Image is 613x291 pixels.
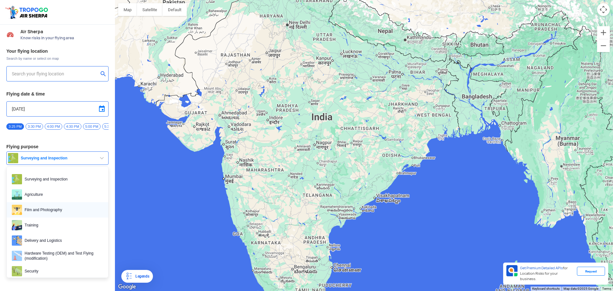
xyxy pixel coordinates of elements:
span: Surveying and Inspection [22,174,103,184]
span: 5:30 PM [102,123,120,130]
img: Risk Scores [6,31,14,38]
input: Search your flying location [12,70,98,78]
img: agri.png [12,189,22,200]
img: film.png [12,205,22,215]
div: Request [577,267,605,276]
span: Know risks in your flying area [20,35,109,41]
h3: Your flying location [6,49,109,53]
img: delivery.png [12,235,22,246]
img: survey.png [12,174,22,184]
img: Premium APIs [506,265,518,276]
button: Show street map [118,3,137,16]
span: 5:00 PM [83,123,101,130]
span: Delivery and Logistics [22,235,103,246]
img: survey.png [8,153,18,163]
img: Google [117,283,138,291]
a: Terms [602,287,611,290]
ul: Surveying and Inspection [6,166,109,278]
button: Surveying and Inspection [6,151,109,165]
img: training.png [12,220,22,230]
span: 4:30 PM [64,123,81,130]
span: Agriculture [22,189,103,200]
span: 3:30 PM [26,123,43,130]
a: Open this area in Google Maps (opens a new window) [117,283,138,291]
span: Training [22,220,103,230]
button: Show satellite imagery [137,3,163,16]
div: Legends [133,272,149,280]
span: 4:00 PM [45,123,62,130]
span: Map data ©2025 Google [564,287,598,290]
div: for Location Risks for your business. [518,265,577,282]
span: Air Sherpa [20,29,109,34]
span: Hardware Testing (OEM) and Test Flying (modification) [22,251,103,261]
button: Zoom out [597,39,610,52]
img: ic_tgdronemaps.svg [5,5,50,19]
button: Keyboard shortcuts [532,287,560,291]
span: Search by name or select on map [6,56,109,61]
button: Map camera controls [597,3,610,16]
h3: Flying purpose [6,144,109,149]
span: Get Premium Detailed APIs [520,266,563,270]
h3: Flying date & time [6,92,109,96]
span: 3:25 PM [6,123,24,130]
input: Select Date [12,105,103,113]
span: Security [22,266,103,276]
span: Surveying and Inspection [18,156,98,161]
img: ic_hardwaretesting.png [12,251,22,261]
span: Film and Photography [22,205,103,215]
img: Legends [125,272,133,280]
img: security.png [12,266,22,276]
button: Zoom in [597,26,610,39]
